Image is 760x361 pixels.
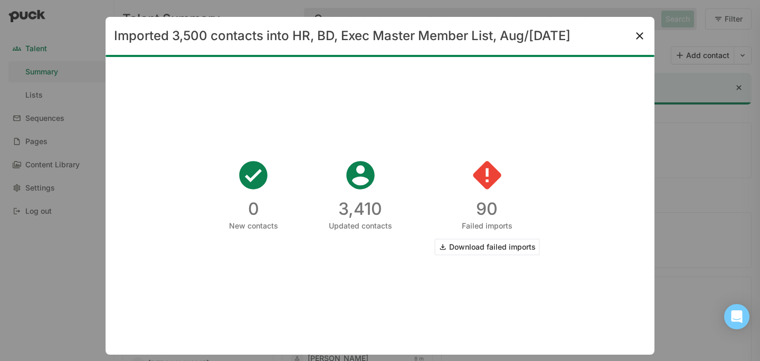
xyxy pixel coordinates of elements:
a: Download failed imports [434,239,540,255]
div: 0 [248,201,259,217]
div: Failed imports [462,222,512,230]
div: Updated contacts [329,222,392,230]
h1: Imported 3,500 contacts into HR, BD, Exec Master Member List, Aug/[DATE] [114,30,571,42]
div: 90 [476,201,498,217]
div: 3,410 [338,201,382,217]
div: Open Intercom Messenger [724,304,749,329]
div: New contacts [229,222,278,230]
